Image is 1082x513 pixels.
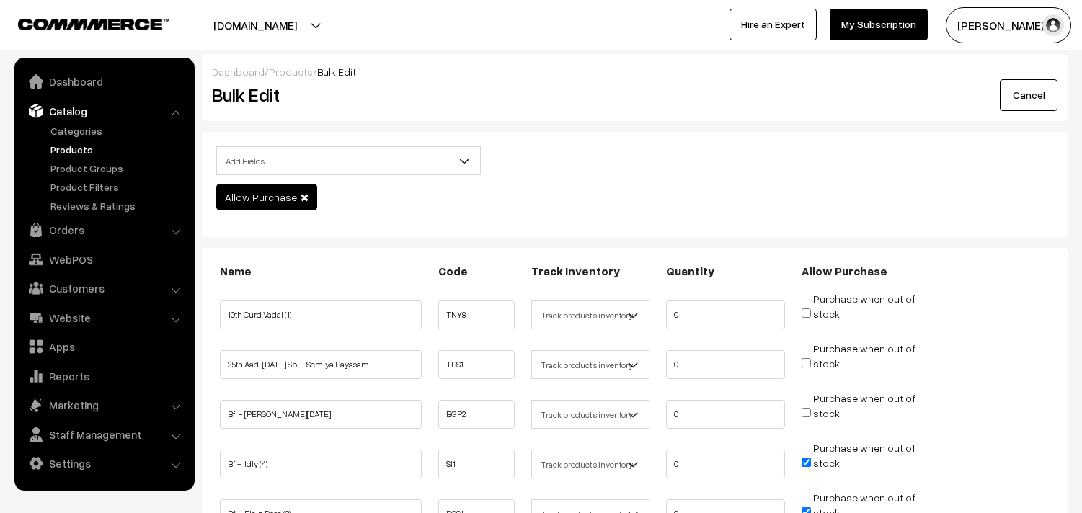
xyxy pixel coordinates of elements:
[269,66,313,78] a: Products
[813,341,915,371] label: Purchase when out of stock
[531,264,620,278] b: Track Inventory
[18,305,190,331] a: Website
[946,7,1071,43] button: [PERSON_NAME] s…
[531,350,649,379] span: Track product's inventory
[47,179,190,195] a: Product Filters
[813,391,915,421] label: Purchase when out of stock
[18,363,190,389] a: Reports
[531,400,649,429] span: Track product's inventory
[813,440,915,470] label: Purchase when out of stock
[532,352,649,378] span: Track product's inventory
[18,450,190,476] a: Settings
[830,9,928,40] a: My Subscription
[47,142,190,157] a: Products
[18,246,190,272] a: WebPOS
[1042,14,1064,36] img: user
[18,19,169,30] img: COMMMERCE
[18,217,190,243] a: Orders
[220,264,252,278] b: Name
[531,300,649,329] span: Track product's inventory
[18,421,190,447] a: Staff Management
[212,64,1057,79] div: / /
[438,264,468,278] b: Code
[18,14,144,32] a: COMMMERCE
[18,275,190,301] a: Customers
[212,66,265,78] a: Dashboard
[225,191,297,203] span: Allow Purchase
[532,452,649,477] span: Track product's inventory
[216,146,481,175] span: Add Fields
[18,68,190,94] a: Dashboard
[217,148,480,174] span: Add Fields
[813,291,915,321] label: Purchase when out of stock
[47,198,190,213] a: Reviews & Ratings
[666,264,714,278] b: Quantity
[47,123,190,138] a: Categories
[730,9,817,40] a: Hire an Expert
[1000,79,1057,111] a: Cancel
[802,264,887,278] b: Allow Purchase
[212,84,479,106] h2: Bulk Edit
[18,334,190,360] a: Apps
[531,450,649,478] span: Track product's inventory
[163,7,347,43] button: [DOMAIN_NAME]
[532,402,649,427] span: Track product's inventory
[47,161,190,176] a: Product Groups
[18,98,190,124] a: Catalog
[317,66,356,78] span: Bulk Edit
[532,303,649,328] span: Track product's inventory
[18,392,190,418] a: Marketing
